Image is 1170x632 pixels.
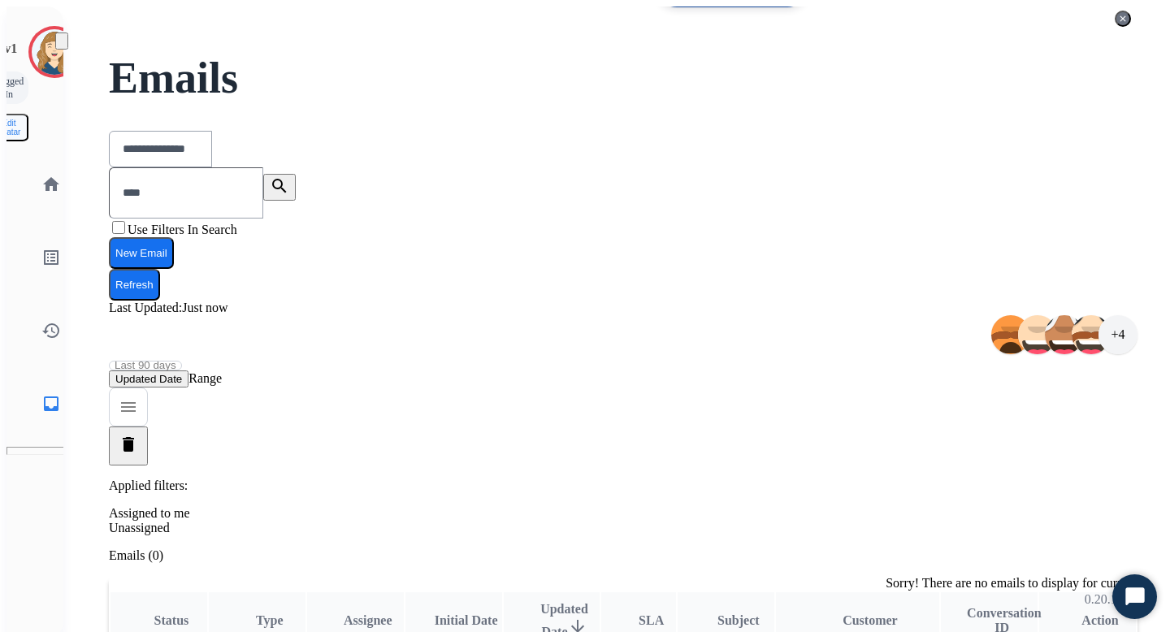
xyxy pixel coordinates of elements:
span: SLA [639,613,664,627]
span: Range [109,371,222,385]
svg: Open Chat [1124,586,1146,608]
p: Emails (0) [109,548,1137,563]
button: Refresh [109,269,160,301]
span: Initial Date [435,613,498,627]
span: Last 90 days [115,362,176,369]
mat-icon: history [41,321,61,340]
div: +4 [1098,315,1137,354]
label: Use Filters In Search [128,223,237,236]
span: Subject [717,613,760,627]
span: Status [154,613,189,627]
div: Unassigned [109,521,1137,535]
button: Last 90 days [109,361,182,370]
img: avatar [32,29,77,75]
span: Assignee [344,613,392,627]
button: New Email [109,237,174,269]
mat-icon: clear [1118,9,1128,28]
mat-icon: search [270,176,289,196]
p: Applied filters: [109,478,1137,493]
mat-icon: menu [119,397,138,417]
h2: Emails [109,62,1137,94]
span: Last Updated: [109,301,182,314]
span: Customer [843,613,898,627]
button: Start Chat [1112,574,1157,619]
div: Assigned to me [109,506,1137,521]
button: Updated Date [109,370,188,387]
span: Type [256,613,283,627]
span: Just now [182,301,227,314]
mat-icon: inbox [41,394,61,413]
mat-icon: delete [119,435,138,454]
span: Sorry! There are no emails to display for current [886,576,1137,590]
mat-icon: home [41,175,61,194]
p: 0.20.1027RC [1085,590,1154,609]
mat-icon: list_alt [41,248,61,267]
